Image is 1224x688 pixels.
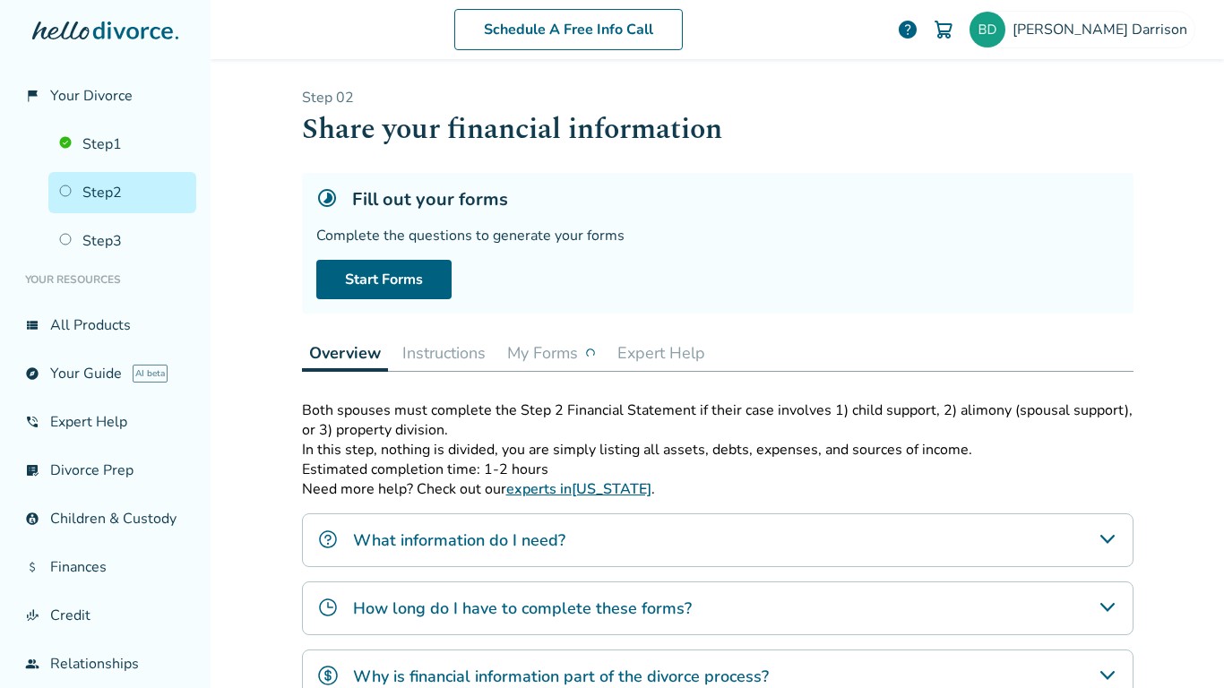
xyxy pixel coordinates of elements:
a: account_childChildren & Custody [14,498,196,539]
div: What information do I need? [302,513,1133,567]
button: Expert Help [610,335,712,371]
button: Instructions [395,335,493,371]
img: ... [585,348,596,358]
img: What information do I need? [317,529,339,550]
a: Step2 [48,172,196,213]
a: help [897,19,918,40]
p: Need more help? Check out our . [302,479,1133,499]
span: view_list [25,318,39,332]
a: exploreYour GuideAI beta [14,353,196,394]
span: Your Divorce [50,86,133,106]
span: finance_mode [25,608,39,623]
span: flag_2 [25,89,39,103]
a: finance_modeCredit [14,595,196,636]
a: view_listAll Products [14,305,196,346]
p: Both spouses must complete the Step 2 Financial Statement if their case involves 1) child support... [302,400,1133,440]
button: My Forms [500,335,603,371]
p: Estimated completion time: 1-2 hours [302,460,1133,479]
h4: Why is financial information part of the divorce process? [353,665,769,688]
h4: What information do I need? [353,529,565,552]
h4: How long do I have to complete these forms? [353,597,692,620]
span: group [25,657,39,671]
img: How long do I have to complete these forms? [317,597,339,618]
a: list_alt_checkDivorce Prep [14,450,196,491]
a: experts in[US_STATE] [506,479,651,499]
img: bdarrison@gmail.com [970,12,1005,47]
span: AI beta [133,365,168,383]
span: phone_in_talk [25,415,39,429]
a: Step1 [48,124,196,165]
a: Schedule A Free Info Call [454,9,683,50]
h5: Fill out your forms [352,187,508,211]
h1: Share your financial information [302,107,1133,151]
a: groupRelationships [14,643,196,684]
img: Why is financial information part of the divorce process? [317,665,339,686]
span: attach_money [25,560,39,574]
img: Cart [933,19,954,40]
div: How long do I have to complete these forms? [302,581,1133,635]
span: explore [25,366,39,381]
span: [PERSON_NAME] Darrison [1013,20,1194,39]
li: Your Resources [14,262,196,297]
a: phone_in_talkExpert Help [14,401,196,443]
a: Step3 [48,220,196,262]
button: Overview [302,335,388,372]
span: account_child [25,512,39,526]
div: Complete the questions to generate your forms [316,226,1119,245]
p: Step 0 2 [302,88,1133,107]
p: In this step, nothing is divided, you are simply listing all assets, debts, expenses, and sources... [302,440,1133,460]
span: list_alt_check [25,463,39,477]
a: flag_2Your Divorce [14,75,196,116]
a: attach_moneyFinances [14,546,196,588]
a: Start Forms [316,260,452,299]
